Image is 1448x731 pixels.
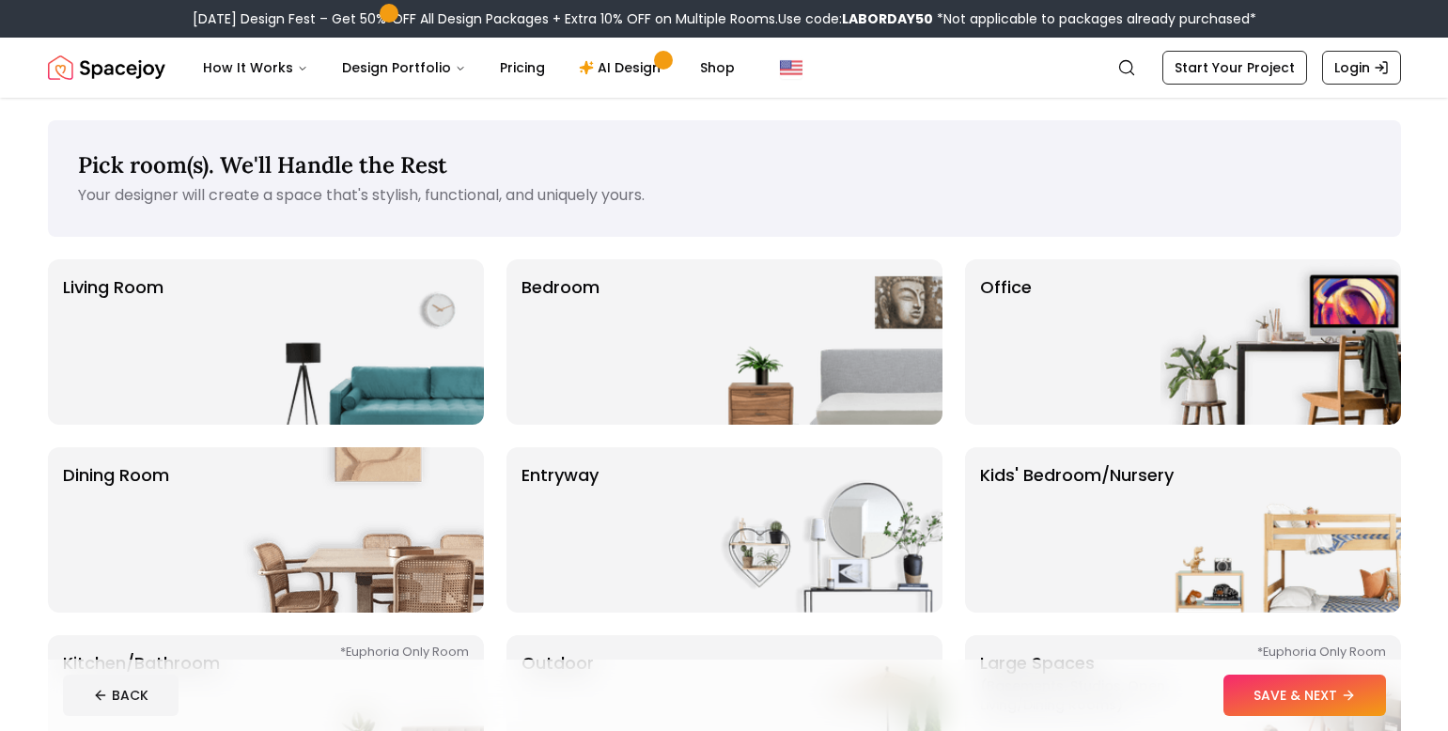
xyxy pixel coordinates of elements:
[1160,447,1401,613] img: Kids' Bedroom/Nursery
[564,49,681,86] a: AI Design
[702,447,942,613] img: entryway
[63,675,179,716] button: BACK
[48,49,165,86] img: Spacejoy Logo
[78,150,447,179] span: Pick room(s). We'll Handle the Rest
[780,56,802,79] img: United States
[193,9,1256,28] div: [DATE] Design Fest – Get 50% OFF All Design Packages + Extra 10% OFF on Multiple Rooms.
[188,49,323,86] button: How It Works
[48,49,165,86] a: Spacejoy
[702,259,942,425] img: Bedroom
[980,462,1174,598] p: Kids' Bedroom/Nursery
[48,38,1401,98] nav: Global
[1322,51,1401,85] a: Login
[63,462,169,598] p: Dining Room
[243,259,484,425] img: Living Room
[1160,259,1401,425] img: Office
[63,274,163,410] p: Living Room
[78,184,1371,207] p: Your designer will create a space that's stylish, functional, and uniquely yours.
[522,274,599,410] p: Bedroom
[243,447,484,613] img: Dining Room
[522,462,599,598] p: entryway
[1162,51,1307,85] a: Start Your Project
[980,274,1032,410] p: Office
[685,49,750,86] a: Shop
[778,9,933,28] span: Use code:
[933,9,1256,28] span: *Not applicable to packages already purchased*
[842,9,933,28] b: LABORDAY50
[327,49,481,86] button: Design Portfolio
[1223,675,1386,716] button: SAVE & NEXT
[188,49,750,86] nav: Main
[485,49,560,86] a: Pricing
